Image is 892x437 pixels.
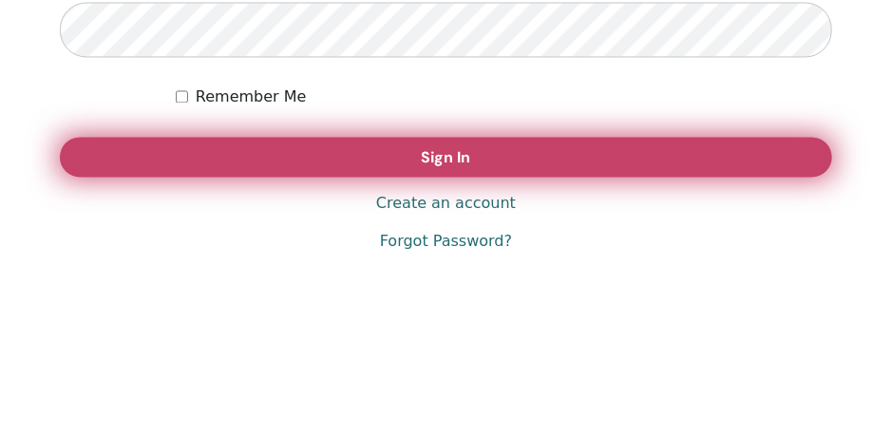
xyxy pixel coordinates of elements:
[60,137,832,177] button: Sign In
[380,230,512,253] a: Forgot Password?
[176,85,832,108] div: Keep me authenticated indefinitely or until I manually logout
[196,85,307,108] label: Remember Me
[376,192,516,215] a: Create an account
[422,147,471,167] span: Sign In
